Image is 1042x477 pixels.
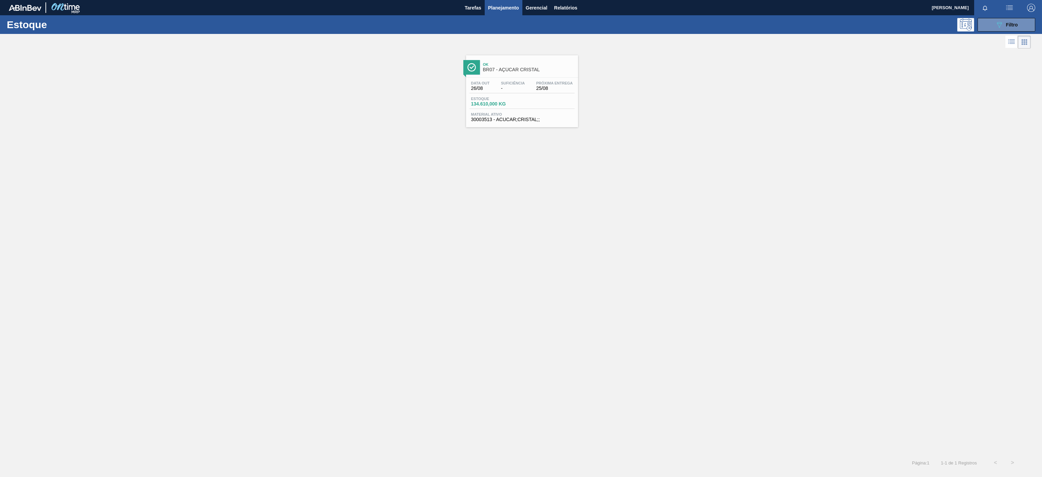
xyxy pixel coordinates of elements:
[465,4,481,12] span: Tarefas
[554,4,577,12] span: Relatórios
[536,81,573,85] span: Próxima Entrega
[974,3,996,13] button: Notificações
[471,97,519,101] span: Estoque
[1018,36,1031,49] div: Visão em Cards
[526,4,547,12] span: Gerencial
[1005,36,1018,49] div: Visão em Lista
[1027,4,1035,12] img: Logout
[461,50,581,127] a: ÍconeOkBR07 - AÇÚCAR CRISTALData out26/08Suficiência-Próxima Entrega25/08Estoque134.610,000 KGMat...
[9,5,41,11] img: TNhmsLtSVTkK8tSr43FrP2fwEKptu5GPRR3wAAAABJRU5ErkJggg==
[536,86,573,91] span: 25/08
[978,18,1035,32] button: Filtro
[471,86,490,91] span: 26/08
[483,67,575,72] span: BR07 - AÇÚCAR CRISTAL
[471,112,573,116] span: Material ativo
[471,81,490,85] span: Data out
[488,4,519,12] span: Planejamento
[987,454,1004,471] button: <
[912,460,929,465] span: Página : 1
[467,63,476,72] img: Ícone
[957,18,974,32] div: Pogramando: nenhum usuário selecionado
[501,86,525,91] span: -
[7,21,115,28] h1: Estoque
[501,81,525,85] span: Suficiência
[483,62,575,66] span: Ok
[471,117,573,122] span: 30003513 - ACUCAR;CRISTAL;;
[471,101,519,107] span: 134.610,000 KG
[940,460,977,465] span: 1 - 1 de 1 Registros
[1005,4,1014,12] img: userActions
[1004,454,1021,471] button: >
[1006,22,1018,27] span: Filtro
